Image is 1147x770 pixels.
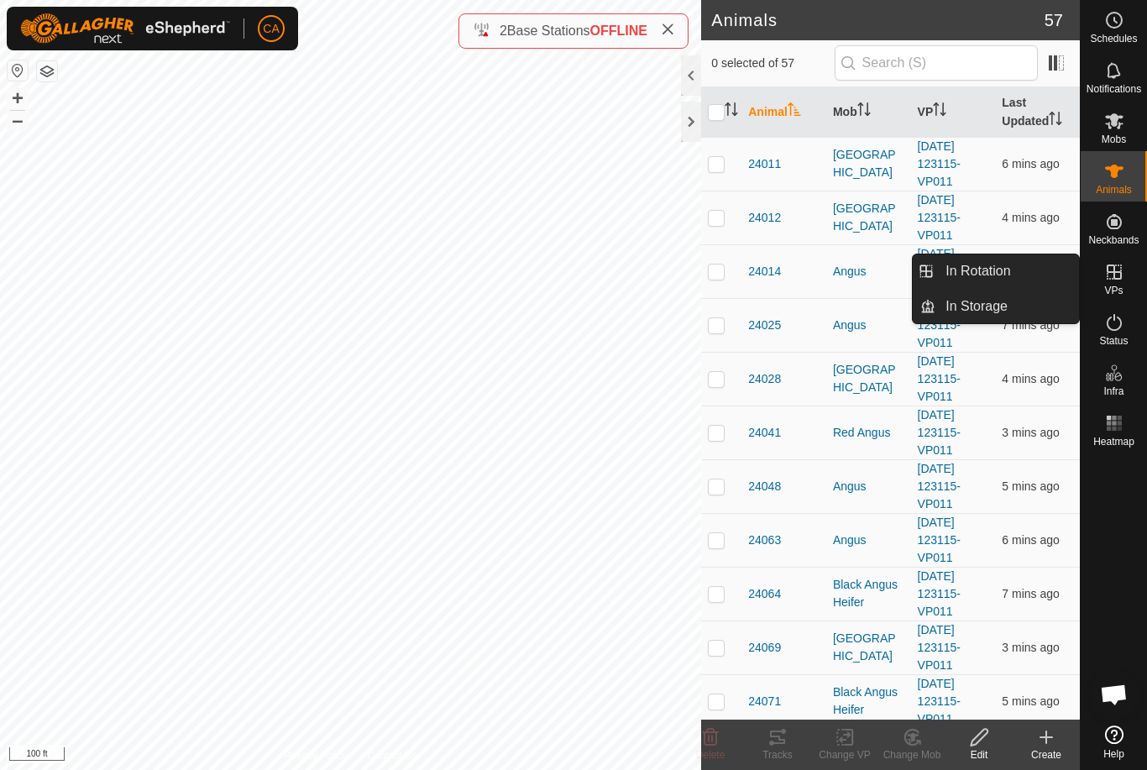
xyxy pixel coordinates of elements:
[833,630,904,665] div: [GEOGRAPHIC_DATA]
[263,20,279,38] span: CA
[748,532,781,549] span: 24063
[8,60,28,81] button: Reset Map
[37,61,57,81] button: Map Layers
[835,45,1038,81] input: Search (S)
[833,684,904,719] div: Black Angus Heifer
[1096,185,1132,195] span: Animals
[748,370,781,388] span: 24028
[500,24,507,38] span: 2
[945,296,1008,317] span: In Storage
[1002,157,1059,170] span: 12 Sep 2025 at 10:00 pm
[878,747,945,762] div: Change Mob
[788,105,801,118] p-sorticon: Activate to sort
[748,639,781,657] span: 24069
[748,155,781,173] span: 24011
[1002,426,1059,439] span: 12 Sep 2025 at 10:03 pm
[1089,669,1139,720] div: Open chat
[1102,134,1126,144] span: Mobs
[1002,587,1059,600] span: 12 Sep 2025 at 9:59 pm
[1013,747,1080,762] div: Create
[748,424,781,442] span: 24041
[748,693,781,710] span: 24071
[918,677,961,725] a: [DATE] 123115-VP011
[1090,34,1137,44] span: Schedules
[833,424,904,442] div: Red Angus
[833,263,904,280] div: Angus
[1099,336,1128,346] span: Status
[833,317,904,334] div: Angus
[507,24,590,38] span: Base Stations
[833,200,904,235] div: [GEOGRAPHIC_DATA]
[911,87,996,138] th: VP
[1002,479,1059,493] span: 12 Sep 2025 at 10:02 pm
[1002,372,1059,385] span: 12 Sep 2025 at 10:02 pm
[1103,749,1124,759] span: Help
[748,585,781,603] span: 24064
[918,623,961,672] a: [DATE] 123115-VP011
[711,55,834,72] span: 0 selected of 57
[1002,533,1059,547] span: 12 Sep 2025 at 10:00 pm
[918,408,961,457] a: [DATE] 123115-VP011
[744,747,811,762] div: Tracks
[945,747,1013,762] div: Edit
[725,105,738,118] p-sorticon: Activate to sort
[20,13,230,44] img: Gallagher Logo
[1002,694,1059,708] span: 12 Sep 2025 at 10:01 pm
[711,10,1045,30] h2: Animals
[995,87,1080,138] th: Last Updated
[748,209,781,227] span: 24012
[918,247,961,296] a: [DATE] 123115-VP011
[913,290,1079,323] li: In Storage
[811,747,878,762] div: Change VP
[918,462,961,511] a: [DATE] 123115-VP011
[8,88,28,108] button: +
[833,478,904,495] div: Angus
[1081,719,1147,766] a: Help
[696,749,725,761] span: Delete
[935,254,1079,288] a: In Rotation
[918,516,961,564] a: [DATE] 123115-VP011
[741,87,826,138] th: Animal
[285,748,348,763] a: Privacy Policy
[913,254,1079,288] li: In Rotation
[1093,437,1134,447] span: Heatmap
[833,532,904,549] div: Angus
[918,354,961,403] a: [DATE] 123115-VP011
[833,576,904,611] div: Black Angus Heifer
[748,263,781,280] span: 24014
[833,361,904,396] div: [GEOGRAPHIC_DATA]
[367,748,416,763] a: Contact Us
[1049,114,1062,128] p-sorticon: Activate to sort
[857,105,871,118] p-sorticon: Activate to sort
[1045,8,1063,33] span: 57
[8,110,28,130] button: –
[945,261,1010,281] span: In Rotation
[1088,235,1139,245] span: Neckbands
[918,139,961,188] a: [DATE] 123115-VP011
[933,105,946,118] p-sorticon: Activate to sort
[826,87,911,138] th: Mob
[833,146,904,181] div: [GEOGRAPHIC_DATA]
[1103,386,1123,396] span: Infra
[935,290,1079,323] a: In Storage
[918,569,961,618] a: [DATE] 123115-VP011
[590,24,647,38] span: OFFLINE
[1002,318,1059,332] span: 12 Sep 2025 at 10:00 pm
[748,478,781,495] span: 24048
[918,301,961,349] a: [DATE] 123115-VP011
[1104,285,1123,296] span: VPs
[748,317,781,334] span: 24025
[1002,211,1059,224] span: 12 Sep 2025 at 10:02 pm
[1087,84,1141,94] span: Notifications
[918,193,961,242] a: [DATE] 123115-VP011
[1002,641,1059,654] span: 12 Sep 2025 at 10:03 pm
